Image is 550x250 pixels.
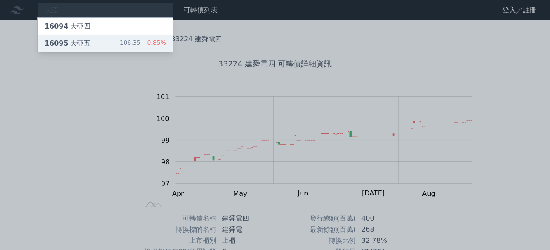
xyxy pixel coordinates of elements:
[120,38,166,49] div: 106.35
[507,209,550,250] iframe: Chat Widget
[45,22,68,30] span: 16094
[45,39,68,47] span: 16095
[38,35,173,52] a: 16095大亞五 106.35+0.85%
[45,21,91,32] div: 大亞四
[45,38,91,49] div: 大亞五
[38,18,173,35] a: 16094大亞四
[507,209,550,250] div: 聊天小工具
[141,39,166,46] span: +0.85%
